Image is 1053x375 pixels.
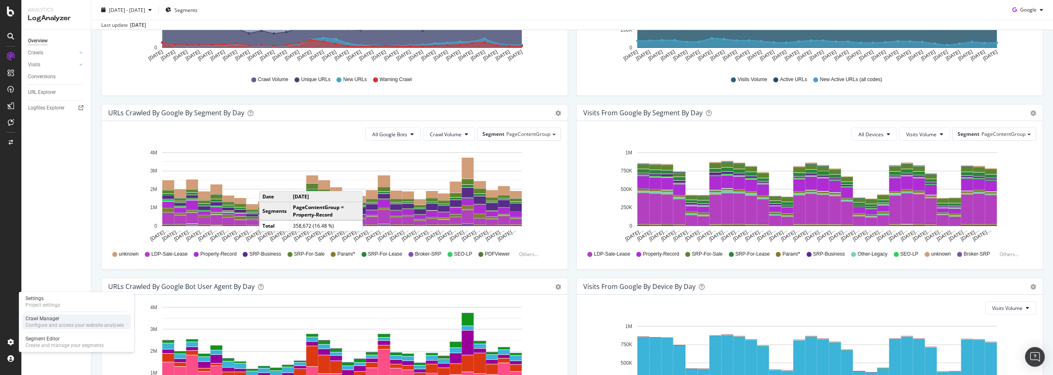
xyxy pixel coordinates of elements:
[150,168,157,174] text: 3M
[26,315,124,322] div: Crawl Manager
[900,251,918,258] span: SEO-LP
[932,49,949,62] text: [DATE]
[197,49,213,62] text: [DATE]
[1030,284,1036,290] div: gear
[908,49,924,62] text: [DATE]
[851,128,897,141] button: All Devices
[368,251,402,258] span: SRP-For-Lease
[945,49,961,62] text: [DATE]
[290,202,363,220] td: PageContentGroup = Property-Record
[957,49,974,62] text: [DATE]
[920,49,937,62] text: [DATE]
[583,282,696,291] div: Visits From Google By Device By Day
[858,131,884,138] span: All Devices
[625,324,632,329] text: 1M
[981,130,1025,137] span: PageContentGroup
[457,49,474,62] text: [DATE]
[26,335,104,342] div: Segment Editor
[28,104,65,112] div: Logfiles Explorer
[371,49,387,62] text: [DATE]
[858,251,888,258] span: Other-Legacy
[365,128,421,141] button: All Google Bots
[109,6,145,13] span: [DATE] - [DATE]
[28,37,48,45] div: Overview
[301,76,330,83] span: Unique URLs
[28,7,84,14] div: Analytics
[621,342,632,347] text: 750K
[647,49,664,62] text: [DATE]
[771,49,788,62] text: [DATE]
[684,49,701,62] text: [DATE]
[174,6,197,13] span: Segments
[555,110,561,116] div: gear
[259,49,276,62] text: [DATE]
[28,61,40,69] div: Visits
[931,251,951,258] span: unknown
[621,205,632,210] text: 250K
[583,109,703,117] div: Visits from Google By Segment By Day
[445,49,462,62] text: [DATE]
[383,49,399,62] text: [DATE]
[150,150,157,156] text: 4M
[333,49,350,62] text: [DATE]
[506,130,550,137] span: PageContentGroup
[249,251,281,258] span: SRP-Business
[709,49,726,62] text: [DATE]
[555,284,561,290] div: gear
[420,49,436,62] text: [DATE]
[470,49,486,62] text: [DATE]
[246,49,263,62] text: [DATE]
[108,109,244,117] div: URLs Crawled by Google By Segment By Day
[294,251,325,258] span: SRP-For-Sale
[284,49,300,62] text: [DATE]
[150,326,157,332] text: 3M
[150,305,157,310] text: 4M
[160,49,176,62] text: [DATE]
[108,147,558,243] svg: A chart.
[660,49,676,62] text: [DATE]
[101,21,146,29] div: Last update
[621,186,632,192] text: 500K
[28,14,84,23] div: LogAnalyzer
[433,49,449,62] text: [DATE]
[883,49,899,62] text: [DATE]
[482,130,504,137] span: Segment
[964,251,990,258] span: Broker-SRP
[895,49,912,62] text: [DATE]
[985,301,1036,314] button: Visits Volume
[1030,110,1036,116] div: gear
[260,220,290,231] td: Total
[820,76,882,83] span: New Active URLs (all codes)
[321,49,337,62] text: [DATE]
[209,49,226,62] text: [DATE]
[28,61,77,69] a: Visits
[222,49,238,62] text: [DATE]
[782,251,800,258] span: Param/*
[308,49,325,62] text: [DATE]
[119,251,139,258] span: unknown
[594,251,630,258] span: LDP-Sale-Lease
[672,49,689,62] text: [DATE]
[519,251,542,258] div: Others...
[621,360,632,366] text: 500K
[150,348,157,354] text: 2M
[130,21,146,29] div: [DATE]
[759,49,775,62] text: [DATE]
[147,49,164,62] text: [DATE]
[151,251,188,258] span: LDP-Sale-Lease
[162,3,201,16] button: Segments
[583,147,1033,243] div: A chart.
[172,49,189,62] text: [DATE]
[26,302,60,308] div: Project settings
[343,76,366,83] span: New URLs
[260,191,290,202] td: Date
[358,49,375,62] text: [DATE]
[290,191,363,202] td: [DATE]
[26,295,60,302] div: Settings
[28,88,85,97] a: URL Explorer
[622,49,639,62] text: [DATE]
[870,49,887,62] text: [DATE]
[629,45,632,51] text: 0
[734,49,751,62] text: [DATE]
